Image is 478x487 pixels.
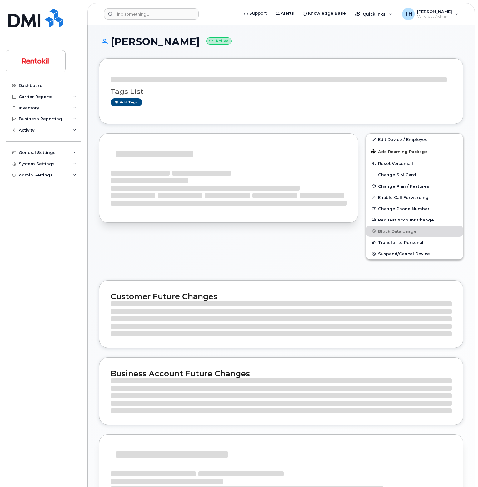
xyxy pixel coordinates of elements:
span: Add Roaming Package [371,149,428,155]
span: Suspend/Cancel Device [378,251,430,256]
button: Reset Voicemail [366,158,463,169]
button: Transfer to Personal [366,237,463,248]
button: Change Phone Number [366,203,463,214]
button: Suspend/Cancel Device [366,248,463,259]
button: Change SIM Card [366,169,463,180]
a: Add tags [111,98,142,106]
button: Enable Call Forwarding [366,192,463,203]
button: Add Roaming Package [366,145,463,158]
button: Change Plan / Features [366,181,463,192]
h2: Business Account Future Changes [111,369,452,378]
h3: Tags List [111,88,452,96]
button: Request Account Change [366,214,463,226]
button: Block Data Usage [366,226,463,237]
span: Enable Call Forwarding [378,195,429,200]
h1: [PERSON_NAME] [99,36,463,47]
h2: Customer Future Changes [111,292,452,301]
small: Active [206,37,232,45]
a: Edit Device / Employee [366,134,463,145]
span: Change Plan / Features [378,184,429,188]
